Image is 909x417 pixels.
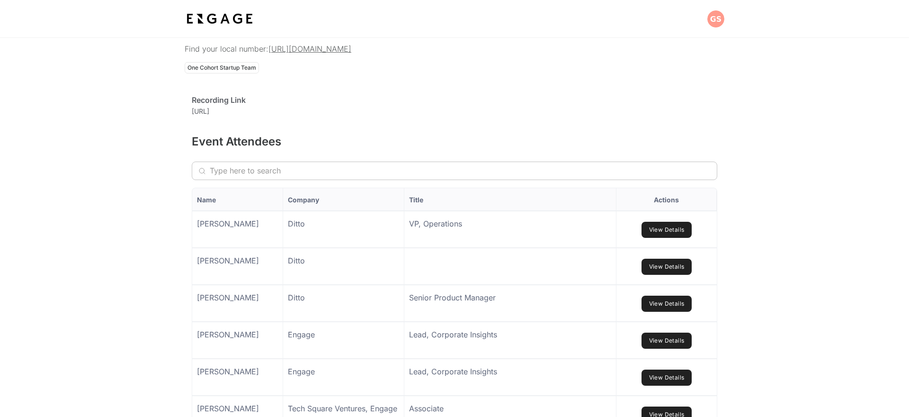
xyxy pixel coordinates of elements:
h2: Event Attendees [192,133,717,154]
a: View Details [642,370,692,386]
span: One Cohort Startup Team [187,64,256,71]
p: Recording Link [192,91,717,106]
p: Find your local number: [185,43,586,54]
div: Company [288,195,399,205]
a: [URL][DOMAIN_NAME] [268,44,351,54]
a: [URL] [192,107,209,123]
div: [URL] [192,106,209,124]
div: Actions [621,195,712,205]
a: View Details [642,222,692,238]
a: View Details [642,296,692,312]
input: Type here to search [210,162,689,180]
img: bdf1fb74-1727-4ba0-a5bd-bc74ae9fc70b.jpeg [185,10,255,27]
a: View Details [642,259,692,275]
div: Name [197,195,278,205]
button: Open profile menu [707,10,724,27]
img: Profile picture of Gareth Sudul [707,10,724,27]
div: Title [409,195,611,205]
a: View Details [642,333,692,349]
